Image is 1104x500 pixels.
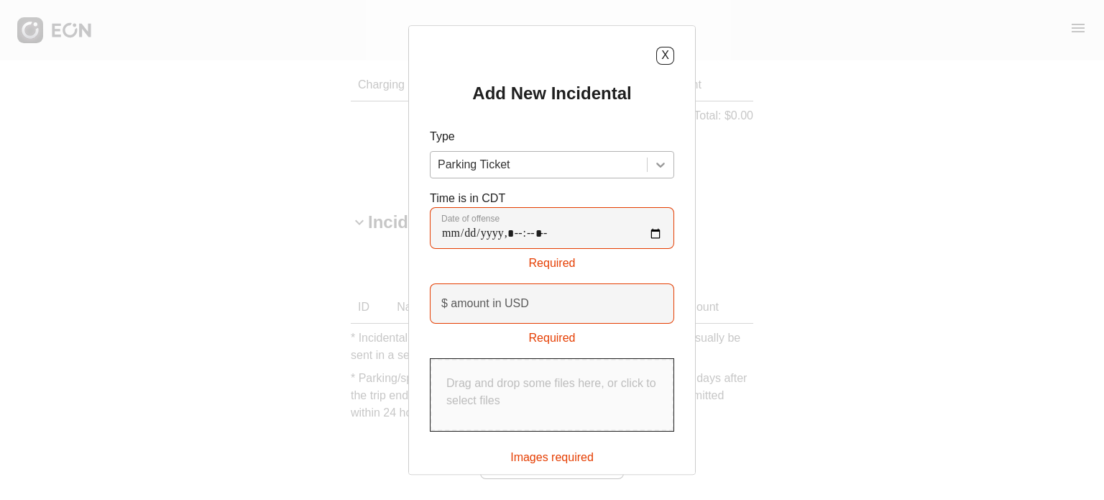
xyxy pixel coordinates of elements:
p: Type [430,128,674,145]
h2: Add New Incidental [472,82,631,105]
div: Time is in CDT [430,190,674,272]
div: Images required [510,443,594,466]
label: $ amount in USD [441,295,529,312]
p: Drag and drop some files here, or click to select files [446,375,658,409]
div: Required [430,324,674,347]
div: Required [430,249,674,272]
button: X [656,47,674,65]
label: Date of offense [441,213,500,224]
